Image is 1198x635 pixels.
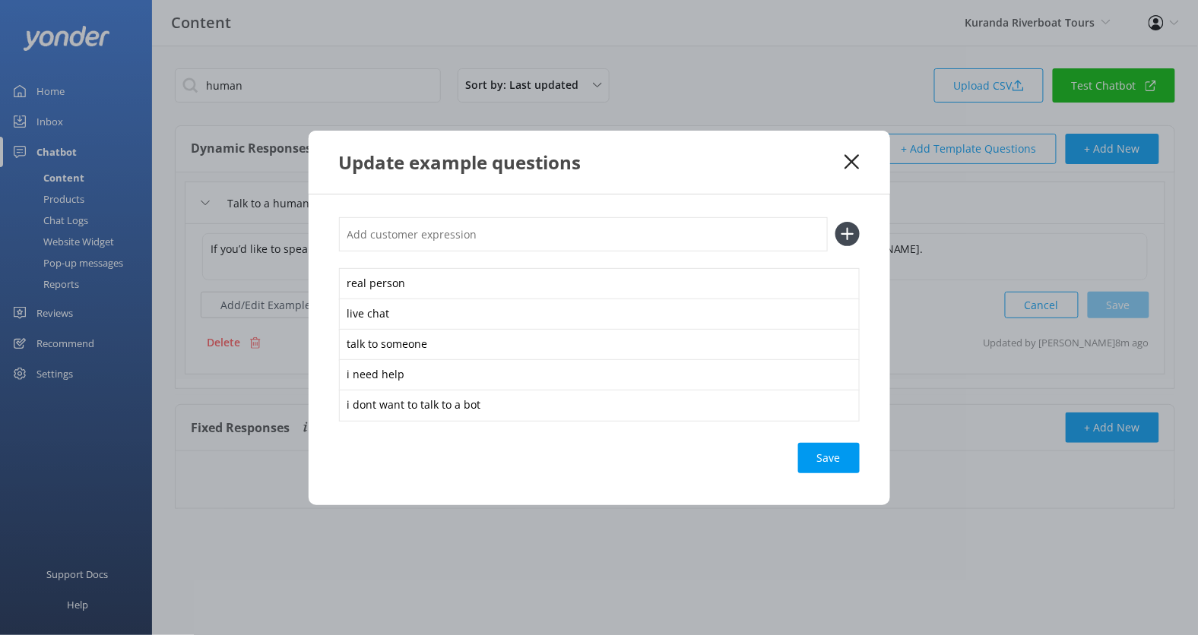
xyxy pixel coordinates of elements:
[339,268,860,300] div: real person
[339,299,860,330] div: live chat
[845,154,859,169] button: Close
[339,359,860,391] div: i need help
[339,329,860,361] div: talk to someone
[798,443,860,473] button: Save
[339,150,845,175] div: Update example questions
[339,217,828,251] input: Add customer expression
[339,390,860,422] div: i dont want to talk to a bot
